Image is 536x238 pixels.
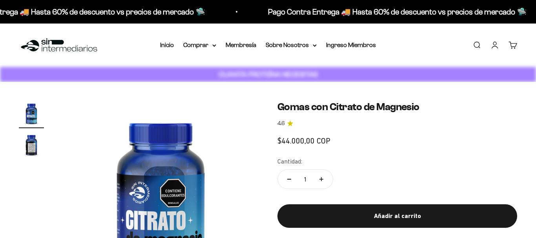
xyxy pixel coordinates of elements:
button: Reducir cantidad [278,170,301,189]
summary: Comprar [183,40,216,50]
img: Gomas con Citrato de Magnesio [19,101,44,126]
sale-price: $44.000,00 COP [277,134,330,147]
h1: Gomas con Citrato de Magnesio [277,101,517,113]
a: Ingreso Miembros [326,42,376,48]
a: Inicio [160,42,174,48]
p: Pago Contra Entrega 🚚 Hasta 60% de descuento vs precios de mercado 🛸 [268,5,527,18]
a: 4.64.6 de 5.0 estrellas [277,119,517,128]
button: Ir al artículo 2 [19,132,44,160]
button: Ir al artículo 1 [19,101,44,128]
summary: Sobre Nosotros [266,40,317,50]
label: Cantidad: [277,156,302,167]
strong: CUANTA PROTEÍNA NECESITAS [219,70,318,78]
a: Membresía [226,42,256,48]
button: Añadir al carrito [277,204,517,228]
span: 4.6 [277,119,285,128]
img: Gomas con Citrato de Magnesio [19,132,44,157]
button: Aumentar cantidad [310,170,333,189]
